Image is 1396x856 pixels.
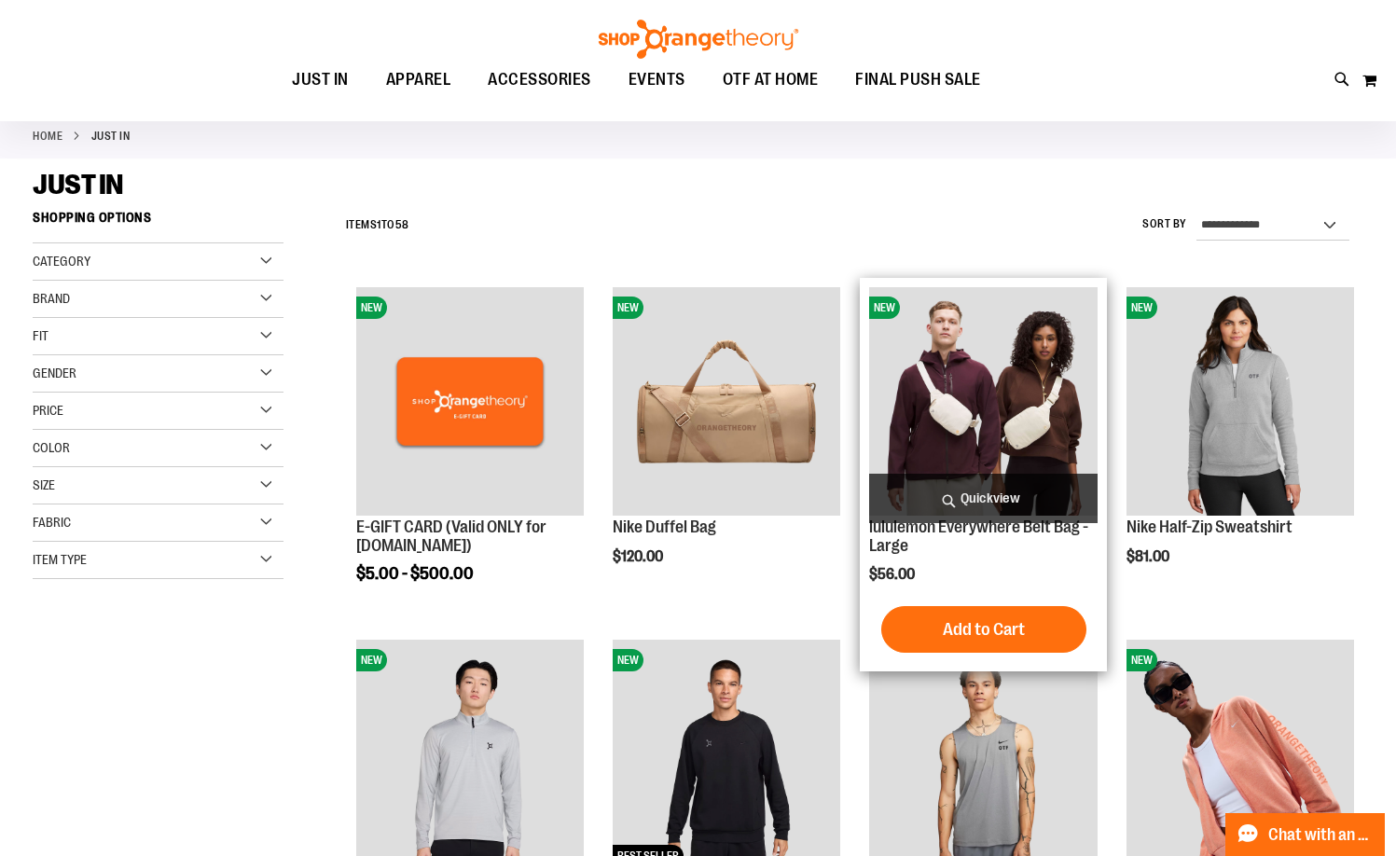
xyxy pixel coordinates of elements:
[356,287,584,515] img: E-GIFT CARD (Valid ONLY for ShopOrangetheory.com)
[356,649,387,671] span: NEW
[869,474,1097,523] a: Quickview
[1142,216,1187,232] label: Sort By
[33,515,71,530] span: Fabric
[1126,548,1172,565] span: $81.00
[860,278,1106,671] div: product
[356,297,387,319] span: NEW
[33,201,283,243] strong: Shopping Options
[603,278,850,612] div: product
[356,564,474,583] span: $5.00 - $500.00
[869,518,1088,555] a: lululemon Everywhere Belt Bag - Large
[1126,297,1157,319] span: NEW
[613,518,716,536] a: Nike Duffel Bag
[629,59,685,101] span: EVENTS
[869,297,900,319] span: NEW
[1117,278,1363,612] div: product
[386,59,451,101] span: APPAREL
[613,649,643,671] span: NEW
[855,59,981,101] span: FINAL PUSH SALE
[1225,813,1386,856] button: Chat with an Expert
[33,403,63,418] span: Price
[356,287,584,518] a: E-GIFT CARD (Valid ONLY for ShopOrangetheory.com)NEW
[836,59,1000,102] a: FINAL PUSH SALE
[469,59,610,102] a: ACCESSORIES
[943,619,1025,640] span: Add to Cart
[613,287,840,515] img: Nike Duffel Bag
[1126,518,1292,536] a: Nike Half-Zip Sweatshirt
[1268,826,1374,844] span: Chat with an Expert
[395,218,409,231] span: 58
[33,477,55,492] span: Size
[869,566,918,583] span: $56.00
[33,291,70,306] span: Brand
[33,328,48,343] span: Fit
[704,59,837,102] a: OTF AT HOME
[33,440,70,455] span: Color
[613,548,666,565] span: $120.00
[292,59,349,101] span: JUST IN
[33,254,90,269] span: Category
[488,59,591,101] span: ACCESSORIES
[1126,287,1354,518] a: Nike Half-Zip SweatshirtNEW
[1126,649,1157,671] span: NEW
[356,518,546,555] a: E-GIFT CARD (Valid ONLY for [DOMAIN_NAME])
[610,59,704,102] a: EVENTS
[33,169,123,200] span: JUST IN
[367,59,470,102] a: APPAREL
[613,287,840,518] a: Nike Duffel BagNEW
[377,218,381,231] span: 1
[33,552,87,567] span: Item Type
[869,287,1097,518] a: lululemon Everywhere Belt Bag - LargeNEW
[91,128,131,145] strong: JUST IN
[881,606,1086,653] button: Add to Cart
[346,211,409,240] h2: Items to
[273,59,367,101] a: JUST IN
[596,20,801,59] img: Shop Orangetheory
[613,297,643,319] span: NEW
[347,278,593,630] div: product
[33,128,62,145] a: Home
[1126,287,1354,515] img: Nike Half-Zip Sweatshirt
[869,287,1097,515] img: lululemon Everywhere Belt Bag - Large
[33,366,76,380] span: Gender
[723,59,819,101] span: OTF AT HOME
